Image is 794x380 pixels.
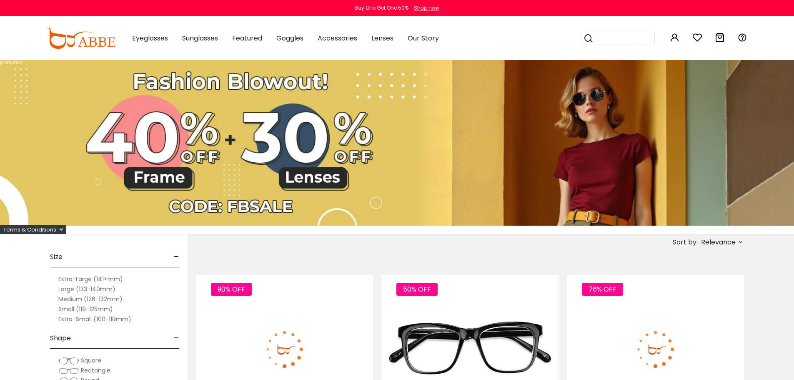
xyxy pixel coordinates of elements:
[50,247,63,267] span: Size
[582,283,623,296] span: 76% OFF
[276,33,303,43] span: Goggles
[58,314,131,324] label: Extra-Small (100-118mm)
[50,328,71,348] span: Shape
[47,28,115,49] img: abbeglasses.com
[81,356,101,365] span: Square
[58,304,113,314] label: Small (119-125mm)
[408,33,439,43] span: Our Story
[371,33,393,43] span: Lenses
[58,294,123,304] label: Medium (126-132mm)
[701,235,736,250] span: Relevance
[132,33,168,43] span: Eyeglasses
[182,33,218,43] span: Sunglasses
[211,283,252,296] span: 90% OFF
[58,357,79,365] img: Square.png
[58,367,79,375] img: Rectangle.png
[174,247,179,267] span: -
[174,328,179,348] span: -
[396,283,438,296] span: 50% OFF
[81,366,110,375] span: Rectangle
[414,4,439,12] div: Shop now
[673,237,698,247] span: Sort by:
[58,274,123,284] label: Extra-Large (141+mm)
[58,284,115,294] label: Large (133-140mm)
[318,33,357,43] span: Accessories
[232,33,262,43] span: Featured
[410,4,439,11] a: Shop now
[355,4,408,12] div: Buy One Get One 50%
